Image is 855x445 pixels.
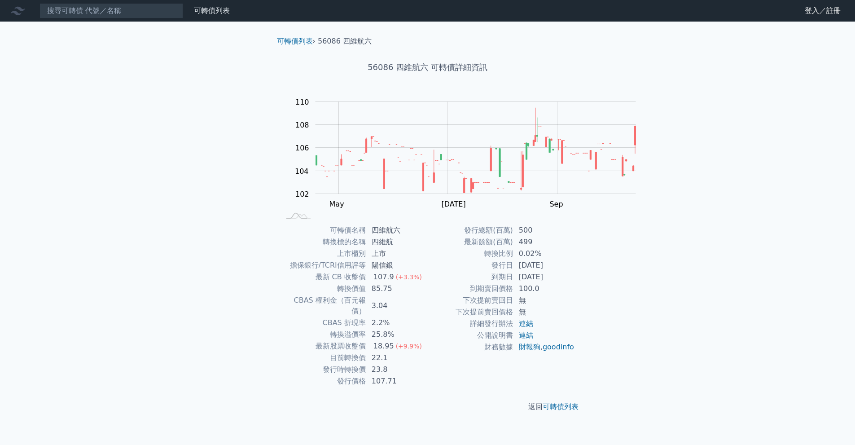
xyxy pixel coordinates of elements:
td: 到期賣回價格 [428,283,513,295]
td: , [513,341,575,353]
h1: 56086 四維航六 可轉債詳細資訊 [270,61,586,74]
tspan: [DATE] [442,200,466,208]
tspan: 110 [295,98,309,106]
td: 22.1 [366,352,428,364]
td: 擔保銀行/TCRI信用評等 [281,260,366,271]
td: CBAS 折現率 [281,317,366,329]
td: 到期日 [428,271,513,283]
a: 可轉債列表 [543,402,579,411]
li: 56086 四維航六 [318,36,372,47]
a: 登入／註冊 [798,4,848,18]
div: 107.9 [372,272,396,282]
td: 四維航 [366,236,428,248]
td: [DATE] [513,271,575,283]
tspan: Sep [549,200,563,208]
td: 23.8 [366,364,428,375]
td: 85.75 [366,283,428,295]
td: 500 [513,225,575,236]
td: 最新 CB 收盤價 [281,271,366,283]
td: [DATE] [513,260,575,271]
div: 18.95 [372,341,396,352]
td: 公開說明書 [428,330,513,341]
td: 詳細發行辦法 [428,318,513,330]
td: 107.71 [366,375,428,387]
td: 目前轉換價 [281,352,366,364]
td: 無 [513,295,575,306]
td: 可轉債名稱 [281,225,366,236]
span: (+3.3%) [396,273,422,281]
td: 轉換價值 [281,283,366,295]
p: 返回 [270,401,586,412]
td: 100.0 [513,283,575,295]
td: 上市 [366,248,428,260]
tspan: 108 [295,121,309,129]
td: 發行價格 [281,375,366,387]
td: 四維航六 [366,225,428,236]
a: 可轉債列表 [194,6,230,15]
tspan: 104 [295,167,309,176]
tspan: May [329,200,344,208]
td: 499 [513,236,575,248]
a: 連結 [519,319,533,328]
td: 轉換比例 [428,248,513,260]
td: CBAS 權利金（百元報價） [281,295,366,317]
td: 25.8% [366,329,428,340]
td: 0.02% [513,248,575,260]
input: 搜尋可轉債 代號／名稱 [39,3,183,18]
tspan: 106 [295,144,309,152]
td: 轉換溢價率 [281,329,366,340]
li: › [277,36,316,47]
a: 財報狗 [519,343,540,351]
td: 上市櫃別 [281,248,366,260]
g: Chart [290,98,649,209]
a: 可轉債列表 [277,37,313,45]
td: 財務數據 [428,341,513,353]
td: 陽信銀 [366,260,428,271]
span: (+9.9%) [396,343,422,350]
td: 最新餘額(百萬) [428,236,513,248]
td: 發行時轉換價 [281,364,366,375]
td: 2.2% [366,317,428,329]
td: 最新股票收盤價 [281,340,366,352]
td: 下次提前賣回價格 [428,306,513,318]
td: 無 [513,306,575,318]
td: 3.04 [366,295,428,317]
td: 發行日 [428,260,513,271]
a: 連結 [519,331,533,339]
tspan: 102 [295,190,309,198]
td: 下次提前賣回日 [428,295,513,306]
td: 發行總額(百萬) [428,225,513,236]
a: goodinfo [543,343,574,351]
td: 轉換標的名稱 [281,236,366,248]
